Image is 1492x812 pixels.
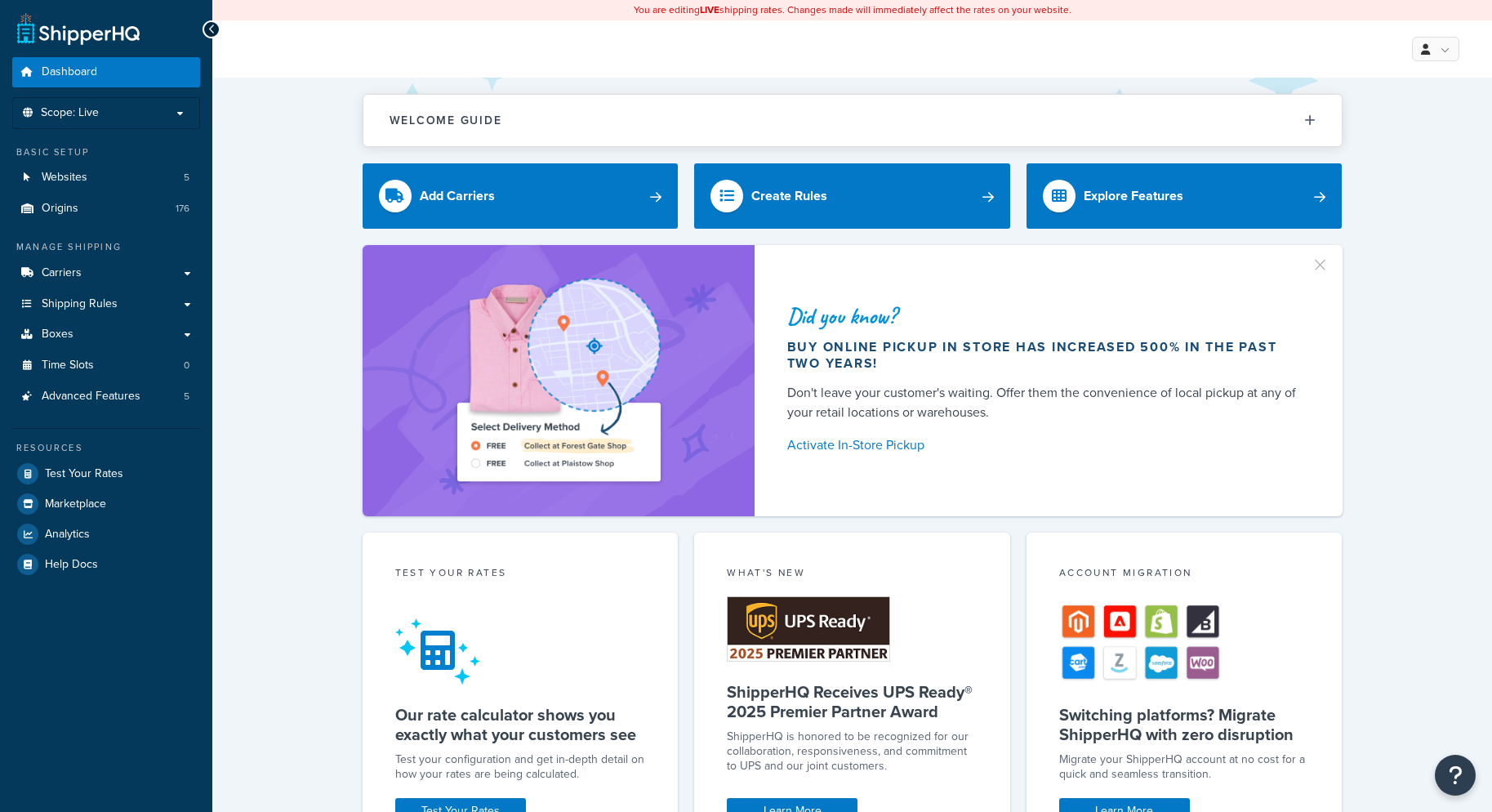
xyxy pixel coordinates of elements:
span: Boxes [42,328,73,341]
a: Shipping Rules [12,289,200,319]
li: Websites [12,163,200,193]
a: Boxes [12,319,200,350]
div: Buy online pickup in store has increased 500% in the past two years! [787,339,1303,372]
span: Advanced Features [42,390,140,404]
a: Advanced Features5 [12,381,200,412]
h2: Welcome Guide [390,114,502,127]
span: Marketplace [45,497,106,511]
span: 5 [184,390,189,404]
h5: Switching platforms? Migrate ShipperHQ with zero disruption [1059,705,1310,744]
div: Explore Features [1084,185,1183,207]
div: Manage Shipping [12,240,200,254]
div: Did you know? [787,305,1303,328]
a: Analytics [12,520,200,549]
a: Create Rules [694,163,1010,229]
span: Carriers [42,266,82,280]
a: Add Carriers [363,163,679,229]
b: LIVE [700,2,719,17]
span: Time Slots [42,359,94,373]
div: Don't leave your customer's waiting. Offer them the convenience of local pickup at any of your re... [787,383,1303,422]
h5: Our rate calculator shows you exactly what your customers see [395,705,646,744]
div: Resources [12,441,200,455]
p: ShipperHQ is honored to be recognized for our collaboration, responsiveness, and commitment to UP... [727,729,978,774]
span: 0 [184,359,189,373]
span: Websites [42,171,87,185]
a: Origins176 [12,194,200,224]
a: Activate In-Store Pickup [787,434,1303,457]
span: Scope: Live [41,106,99,120]
div: Create Rules [751,185,827,207]
div: Test your rates [395,565,646,584]
div: Basic Setup [12,145,200,159]
img: ad-shirt-map-b0359fc47e01cab431d101c4b569394f6a03f54285957d908178d52f29eb9668.png [411,270,706,492]
a: Marketplace [12,489,200,519]
button: Open Resource Center [1435,755,1476,796]
button: Welcome Guide [363,95,1342,146]
span: 176 [176,202,189,216]
a: Carriers [12,258,200,288]
span: Origins [42,202,78,216]
a: Test Your Rates [12,459,200,489]
a: Dashboard [12,57,200,87]
span: Help Docs [45,558,98,572]
a: Explore Features [1027,163,1343,229]
div: Account Migration [1059,565,1310,584]
a: Help Docs [12,550,200,579]
li: Time Slots [12,350,200,381]
div: Migrate your ShipperHQ account at no cost for a quick and seamless transition. [1059,752,1310,782]
div: Test your configuration and get in-depth detail on how your rates are being calculated. [395,752,646,782]
h5: ShipperHQ Receives UPS Ready® 2025 Premier Partner Award [727,682,978,721]
span: Dashboard [42,65,97,79]
li: Origins [12,194,200,224]
div: What's New [727,565,978,584]
span: Analytics [45,528,90,542]
a: Time Slots0 [12,350,200,381]
span: Test Your Rates [45,467,123,481]
span: Shipping Rules [42,297,118,311]
div: Add Carriers [420,185,495,207]
span: 5 [184,171,189,185]
li: Advanced Features [12,381,200,412]
a: Websites5 [12,163,200,193]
